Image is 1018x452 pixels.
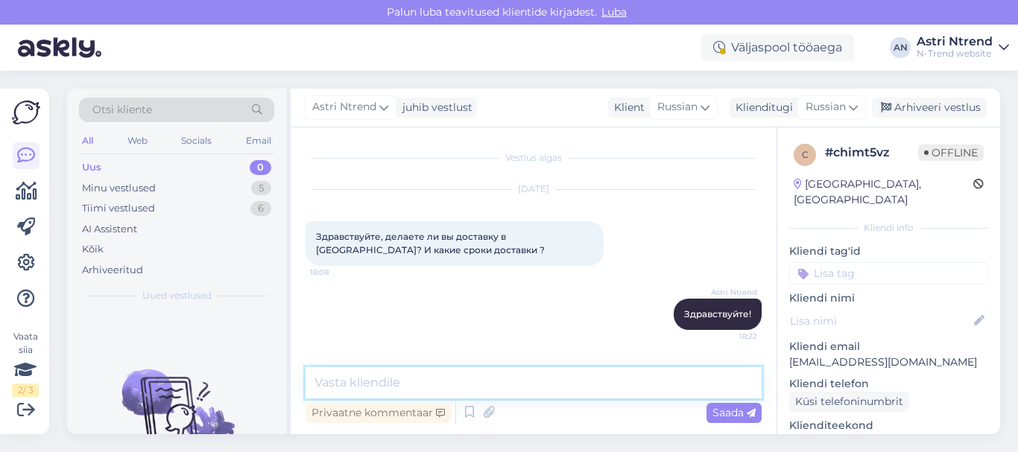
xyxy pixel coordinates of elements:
div: # chimt5vz [825,144,918,162]
span: Otsi kliente [92,102,152,118]
div: Vestlus algas [306,151,762,165]
span: 18:08 [310,267,366,278]
div: Kõik [82,242,104,257]
div: Arhiveeritud [82,263,143,278]
div: juhib vestlust [396,100,472,115]
p: [EMAIL_ADDRESS][DOMAIN_NAME] [789,354,988,370]
span: Russian [806,99,846,115]
div: Vaata siia [12,330,39,397]
span: c [802,149,809,160]
div: AI Assistent [82,222,137,237]
span: 18:22 [701,331,757,342]
div: Email [243,131,274,150]
div: Küsi telefoninumbrit [789,392,909,412]
div: Socials [178,131,215,150]
p: Kliendi nimi [789,290,988,306]
div: All [79,131,96,150]
div: AN [890,37,911,58]
a: Astri NtrendN-Trend website [917,36,1009,60]
div: Astri Ntrend [917,36,993,48]
p: Kliendi telefon [789,376,988,392]
p: Klienditeekond [789,418,988,433]
div: Tiimi vestlused [82,201,155,216]
p: Kliendi email [789,339,988,354]
div: Minu vestlused [82,181,156,196]
div: 6 [250,201,271,216]
span: Uued vestlused [142,289,212,302]
span: Russian [657,99,698,115]
div: Uus [82,160,101,175]
span: Offline [918,144,984,161]
img: Askly Logo [12,101,40,124]
div: Web [124,131,151,150]
div: 2 / 3 [12,383,39,397]
p: Kliendi tag'id [789,243,988,259]
div: Arhiveeri vestlus [872,98,987,118]
span: Luba [597,5,631,19]
input: Lisa nimi [790,313,971,329]
div: [DATE] [306,182,762,196]
div: N-Trend website [917,48,993,60]
span: Astri Ntrend [312,99,376,115]
div: Väljaspool tööaega [701,34,854,61]
div: 5 [251,181,271,196]
div: Klienditugi [730,100,793,115]
span: Здравствуйте! [684,308,751,319]
div: Privaatne kommentaar [306,403,451,423]
span: Saada [712,406,756,419]
div: [GEOGRAPHIC_DATA], [GEOGRAPHIC_DATA] [794,176,973,208]
input: Lisa tag [789,262,988,284]
div: Kliendi info [789,221,988,235]
span: Astri Ntrend [701,287,757,298]
div: 0 [250,160,271,175]
div: Klient [608,100,645,115]
span: Здравствуйте, делаете ли вы доставку в [GEOGRAPHIC_DATA]? И какие сроки доставки ? [316,231,545,255]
